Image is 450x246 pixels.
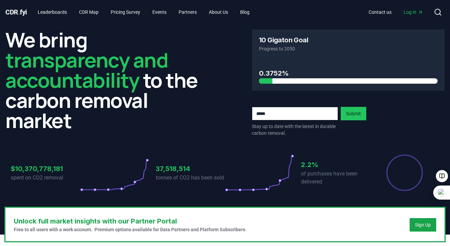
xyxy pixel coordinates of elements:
[11,174,80,182] p: spent on CO2 removal
[398,6,428,18] a: Log in
[203,6,233,18] a: About Us
[301,160,370,170] h3: 2.2%
[18,8,20,16] span: .
[5,8,27,16] span: CDR fyi
[156,174,225,182] p: tonnes of CO2 has been sold
[156,164,225,174] h3: 37,518,514
[74,6,104,18] a: CDR Map
[32,6,255,18] nav: Main
[252,123,338,136] p: Stay up to date with the latest in durable carbon removal.
[105,6,146,18] a: Pricing Survey
[5,30,198,130] h2: We bring to the carbon removal market
[386,154,423,192] div: Percentage of sales delivered
[415,221,431,228] a: Sign Up
[14,216,247,226] h3: Unlock full market insights with our Partner Portal
[341,107,366,120] button: Submit
[5,7,27,17] a: CDR.fyi
[410,218,436,232] button: Sign Up
[235,6,255,18] a: Blog
[147,6,172,18] a: Events
[11,164,80,174] h3: $10,370,778,181
[173,6,202,18] a: Partners
[259,68,438,78] h3: 0.3752%
[14,226,247,233] p: Free to all users with a work account. Premium options available for Data Partners and Platform S...
[259,45,438,52] p: Progress to 2050
[301,170,370,186] p: of purchases have been delivered
[259,37,308,43] h3: 10 Gigaton Goal
[404,9,423,15] span: Log in
[363,6,428,18] nav: Main
[363,6,397,18] a: Contact us
[32,6,72,18] a: Leaderboards
[5,46,168,94] span: transparency and accountability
